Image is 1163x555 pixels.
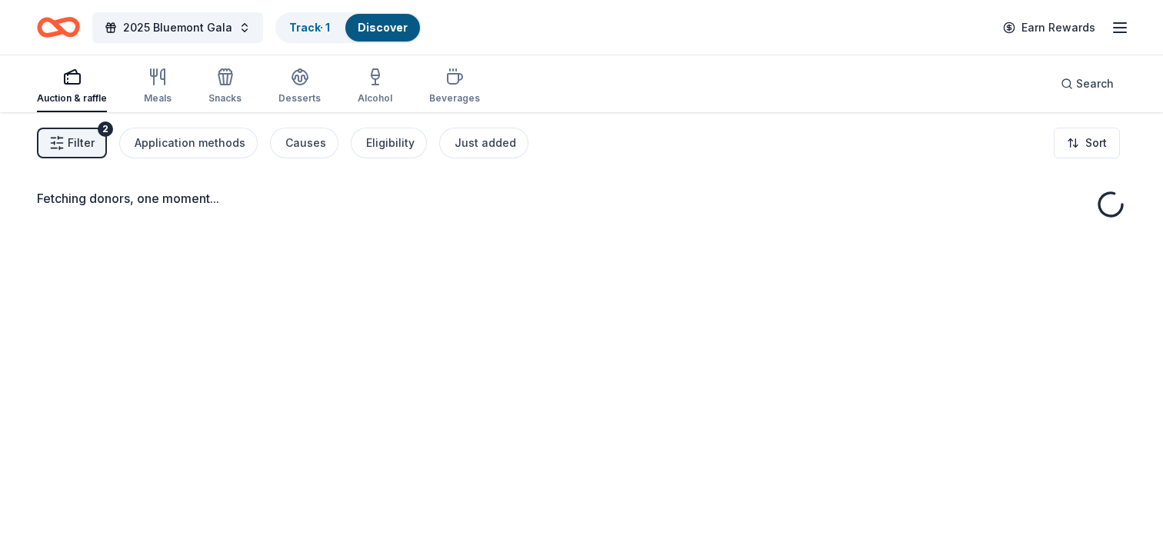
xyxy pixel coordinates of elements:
span: Filter [68,134,95,152]
a: Earn Rewards [994,14,1105,42]
div: Snacks [208,92,242,105]
div: Application methods [135,134,245,152]
div: 2 [98,121,113,137]
div: Alcohol [358,92,392,105]
span: Search [1076,75,1114,93]
button: Search [1048,68,1126,99]
button: Application methods [119,128,258,158]
div: Beverages [429,92,480,105]
button: Track· 1Discover [275,12,422,43]
button: 2025 Bluemont Gala [92,12,263,43]
a: Track· 1 [289,21,330,34]
div: Causes [285,134,326,152]
button: Snacks [208,61,242,112]
div: Eligibility [366,134,415,152]
button: Meals [144,61,172,112]
button: Filter2 [37,128,107,158]
div: Just added [455,134,516,152]
button: Alcohol [358,61,392,112]
a: Home [37,9,80,45]
button: Eligibility [351,128,427,158]
button: Just added [439,128,528,158]
div: Desserts [278,92,321,105]
a: Discover [358,21,408,34]
button: Desserts [278,61,321,112]
button: Auction & raffle [37,61,107,112]
span: 2025 Bluemont Gala [123,18,232,37]
button: Sort [1054,128,1120,158]
button: Beverages [429,61,480,112]
span: Sort [1085,134,1107,152]
button: Causes [270,128,338,158]
div: Meals [144,92,172,105]
div: Auction & raffle [37,92,107,105]
div: Fetching donors, one moment... [37,189,1126,208]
